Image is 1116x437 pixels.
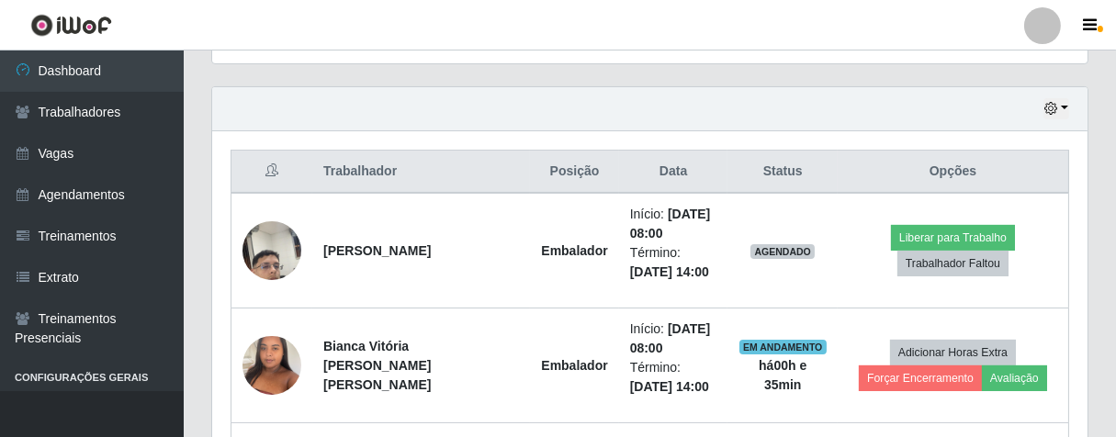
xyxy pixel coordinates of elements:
[838,151,1069,194] th: Opções
[630,243,717,282] li: Término:
[242,326,301,404] img: 1751846244221.jpeg
[630,205,717,243] li: Início:
[630,319,717,358] li: Início:
[630,207,711,241] time: [DATE] 08:00
[312,151,530,194] th: Trabalhador
[890,340,1016,365] button: Adicionar Horas Extra
[30,14,112,37] img: CoreUI Logo
[630,264,709,279] time: [DATE] 14:00
[859,365,982,391] button: Forçar Encerramento
[630,321,711,355] time: [DATE] 08:00
[630,358,717,397] li: Término:
[630,379,709,394] time: [DATE] 14:00
[897,251,1009,276] button: Trabalhador Faltou
[727,151,838,194] th: Status
[619,151,728,194] th: Data
[541,243,607,258] strong: Embalador
[982,365,1047,391] button: Avaliação
[242,198,301,303] img: 1697942189325.jpeg
[891,225,1015,251] button: Liberar para Trabalho
[541,358,607,373] strong: Embalador
[750,244,815,259] span: AGENDADO
[759,358,806,392] strong: há 00 h e 35 min
[530,151,618,194] th: Posição
[323,243,431,258] strong: [PERSON_NAME]
[323,339,431,392] strong: Bianca Vitória [PERSON_NAME] [PERSON_NAME]
[739,340,827,354] span: EM ANDAMENTO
